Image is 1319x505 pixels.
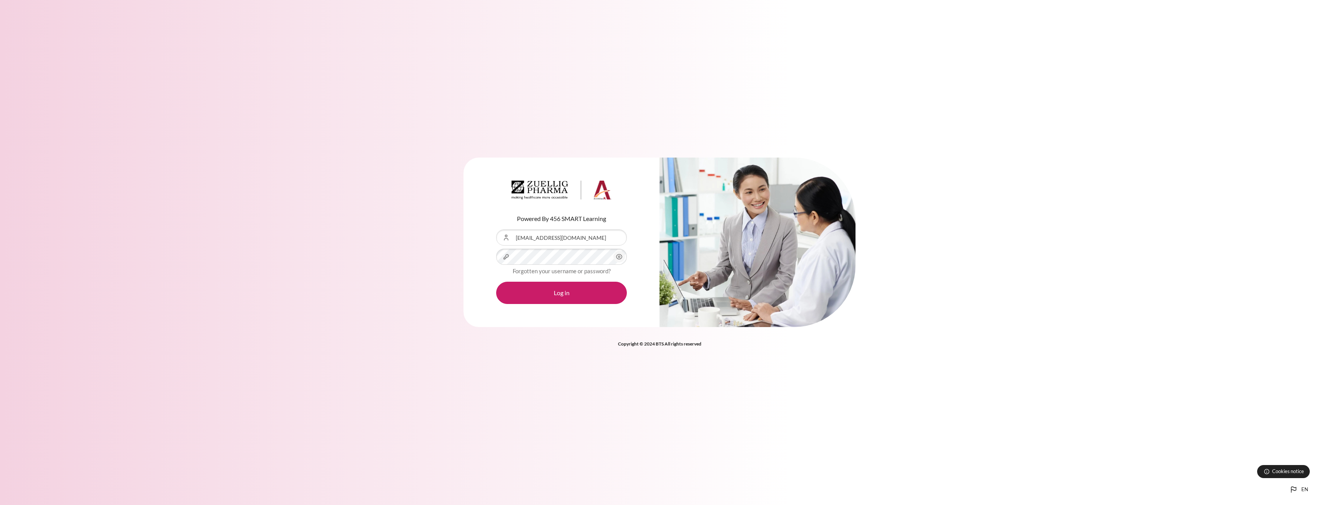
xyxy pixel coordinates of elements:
span: en [1301,486,1308,493]
button: Cookies notice [1257,465,1310,478]
button: Languages [1286,482,1311,497]
p: Powered By 456 SMART Learning [496,214,627,223]
a: Architeck [512,181,611,203]
img: Architeck [512,181,611,200]
a: Forgotten your username or password? [513,267,611,274]
input: Username or Email Address [496,229,627,246]
span: Cookies notice [1272,468,1304,475]
button: Log in [496,282,627,304]
strong: Copyright © 2024 BTS All rights reserved [618,341,701,347]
